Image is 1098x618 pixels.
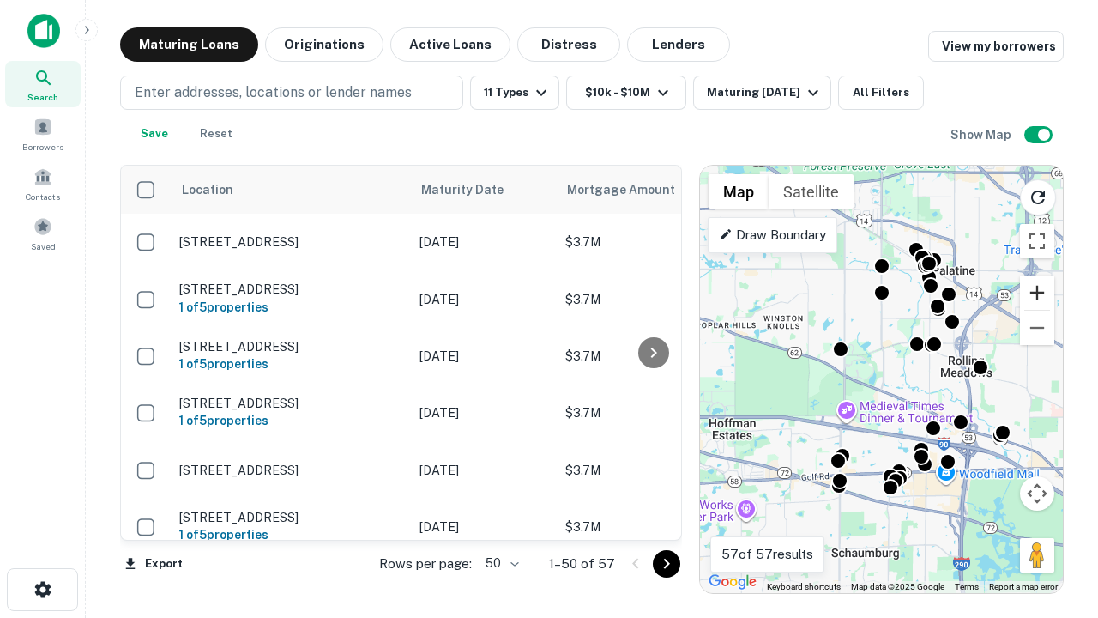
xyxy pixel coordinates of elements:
p: Draw Boundary [719,225,826,245]
p: [STREET_ADDRESS] [179,510,402,525]
button: Show street map [709,174,769,209]
p: [DATE] [419,233,548,251]
p: [DATE] [419,403,548,422]
button: Reload search area [1020,179,1056,215]
button: Enter addresses, locations or lender names [120,76,463,110]
h6: 1 of 5 properties [179,298,402,317]
img: capitalize-icon.png [27,14,60,48]
a: Terms (opens in new tab) [955,582,979,591]
button: Go to next page [653,550,680,578]
button: Save your search to get updates of matches that match your search criteria. [127,117,182,151]
button: Zoom in [1020,276,1054,310]
iframe: Chat Widget [1012,426,1098,508]
p: Enter addresses, locations or lender names [135,82,412,103]
button: Drag Pegman onto the map to open Street View [1020,538,1054,573]
button: Export [120,551,187,577]
p: [DATE] [419,518,548,536]
p: [DATE] [419,461,548,480]
p: [STREET_ADDRESS] [179,282,402,297]
button: Distress [517,27,620,62]
span: Borrowers [22,140,63,154]
button: Reset [189,117,244,151]
a: Contacts [5,161,81,207]
h6: 1 of 5 properties [179,354,402,373]
span: Location [181,179,233,200]
a: Saved [5,210,81,257]
th: Mortgage Amount [557,166,745,214]
button: 11 Types [470,76,559,110]
p: $3.7M [565,461,737,480]
a: View my borrowers [928,31,1064,62]
p: [STREET_ADDRESS] [179,396,402,411]
span: Mortgage Amount [567,179,697,200]
img: Google [704,571,761,593]
p: [STREET_ADDRESS] [179,463,402,478]
a: Report a map error [989,582,1058,591]
p: [STREET_ADDRESS] [179,234,402,250]
p: $3.7M [565,403,737,422]
p: [DATE] [419,347,548,366]
button: Zoom out [1020,311,1054,345]
h6: Show Map [950,125,1014,144]
span: Maturity Date [421,179,526,200]
div: Maturing [DATE] [707,82,823,103]
p: $3.7M [565,347,737,366]
a: Search [5,61,81,107]
button: All Filters [838,76,924,110]
a: Borrowers [5,111,81,157]
th: Location [171,166,411,214]
span: Map data ©2025 Google [851,582,944,591]
p: Rows per page: [379,554,472,574]
button: Originations [265,27,383,62]
button: Maturing Loans [120,27,258,62]
h6: 1 of 5 properties [179,525,402,544]
th: Maturity Date [411,166,557,214]
button: Maturing [DATE] [693,76,831,110]
span: Contacts [26,190,60,203]
p: $3.7M [565,290,737,309]
p: 57 of 57 results [721,544,813,565]
p: [DATE] [419,290,548,309]
button: Active Loans [390,27,510,62]
div: 0 0 [700,166,1063,593]
a: Open this area in Google Maps (opens a new window) [704,571,761,593]
button: Show satellite imagery [769,174,854,209]
button: Lenders [627,27,730,62]
p: $3.7M [565,518,737,536]
button: $10k - $10M [566,76,686,110]
p: [STREET_ADDRESS] [179,339,402,354]
span: Saved [31,239,56,253]
button: Toggle fullscreen view [1020,224,1054,258]
button: Keyboard shortcuts [767,581,841,593]
div: 50 [479,551,522,576]
p: $3.7M [565,233,737,251]
span: Search [27,90,58,104]
p: 1–50 of 57 [549,554,615,574]
h6: 1 of 5 properties [179,411,402,430]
